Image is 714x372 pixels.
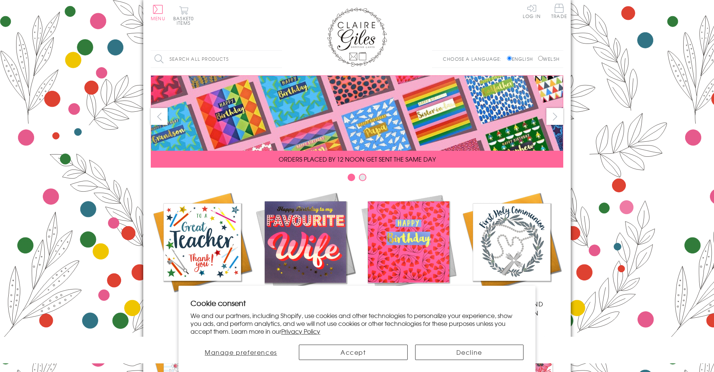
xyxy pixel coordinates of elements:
[190,298,523,308] h2: Cookie consent
[151,173,563,185] div: Carousel Pagination
[205,348,277,357] span: Manage preferences
[357,190,460,308] a: Birthdays
[190,312,523,335] p: We and our partners, including Shopify, use cookies and other technologies to personalize your ex...
[348,174,355,181] button: Carousel Page 1 (Current Slide)
[190,345,291,360] button: Manage preferences
[327,7,387,67] img: Claire Giles Greetings Cards
[359,174,366,181] button: Carousel Page 2
[538,56,543,61] input: Welsh
[151,5,165,21] button: Menu
[460,190,563,317] a: Communion and Confirmation
[299,345,408,360] button: Accept
[151,15,165,22] span: Menu
[507,56,512,61] input: English
[546,108,563,125] button: next
[173,6,194,25] button: Basket0 items
[281,327,320,336] a: Privacy Policy
[507,55,537,62] label: English
[551,4,567,20] a: Trade
[151,190,254,308] a: Academic
[151,108,168,125] button: prev
[177,15,194,26] span: 0 items
[254,190,357,308] a: New Releases
[443,55,505,62] p: Choose a language:
[551,4,567,18] span: Trade
[151,51,282,67] input: Search all products
[274,51,282,67] input: Search
[538,55,559,62] label: Welsh
[279,154,436,163] span: ORDERS PLACED BY 12 NOON GET SENT THE SAME DAY
[415,345,524,360] button: Decline
[523,4,541,18] a: Log In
